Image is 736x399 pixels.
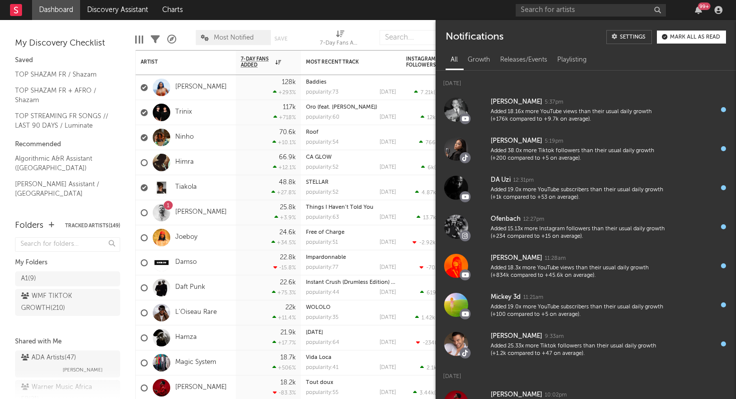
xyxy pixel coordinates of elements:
div: [DATE] [380,90,396,95]
div: Tout doux [306,380,396,385]
div: popularity: 35 [306,315,338,320]
div: 18.2k [280,379,296,386]
div: 21.9k [280,329,296,336]
a: STELLAR [306,180,328,185]
div: popularity: 41 [306,365,338,370]
div: 22.8k [280,254,296,261]
div: 10:02pm [545,391,567,399]
a: Ninho [175,133,194,142]
div: 22.6k [280,279,296,286]
div: ( ) [415,189,456,196]
a: TOP STREAMING FR SONGS // LAST 90 DAYS / Luminate [15,111,110,131]
a: L'Oiseau Rare [175,308,217,317]
span: 766 [426,140,436,146]
div: Vida Loca [306,355,396,360]
div: 48.8k [279,179,296,186]
div: ( ) [416,339,456,346]
div: 25.8k [280,204,296,211]
div: [DATE] [380,365,396,370]
div: 99 + [698,3,710,10]
div: +10.1 % [272,139,296,146]
div: Mickey 3d [491,291,521,303]
a: Ofenbach12:27pmAdded 15.13x more Instagram followers than their usual daily growth (+234 compared... [436,207,736,246]
a: Free of Charge [306,230,344,235]
input: Search for artists [516,4,666,17]
button: Save [274,36,287,42]
button: Mark all as read [657,31,726,44]
div: [PERSON_NAME] [491,96,542,108]
div: 5:37pm [545,99,563,106]
div: Folders [15,220,44,232]
a: Oro (feat. [PERSON_NAME]) [306,105,377,110]
div: [DATE] [380,140,396,145]
div: [DATE] [380,390,396,395]
span: 4.87k [422,190,436,196]
span: 1.42k [422,315,435,321]
div: [DATE] [380,340,396,345]
button: 99+ [695,6,702,14]
div: ( ) [413,389,456,396]
div: [PERSON_NAME] [491,330,542,342]
span: [PERSON_NAME] [63,364,103,376]
div: 128k [282,79,296,86]
span: 7.21k [421,90,434,96]
div: Baddies [306,80,396,85]
div: [DATE] [380,190,396,195]
div: [DATE] [380,165,396,170]
a: Trinix [175,108,192,117]
div: Added 18.3x more YouTube views than their usual daily growth (+834k compared to +45.6k on average). [491,264,667,280]
div: Added 15.13x more Instagram followers than their usual daily growth (+234 compared to +15 on aver... [491,225,667,241]
div: popularity: 51 [306,240,338,245]
a: Vida Loca [306,355,331,360]
a: Himra [175,158,194,167]
span: 6k [428,165,434,171]
a: TOP SHAZAM FR + AFRO / Shazam [15,85,110,106]
div: +506 % [272,364,296,371]
a: [DATE] [306,330,323,335]
a: [PERSON_NAME]11:28amAdded 18.3x more YouTube views than their usual daily growth (+834k compared ... [436,246,736,285]
div: ( ) [420,289,456,296]
div: ( ) [413,239,456,246]
div: +12.1 % [273,164,296,171]
a: DA Uzi12:31pmAdded 19.0x more YouTube subscribers than their usual daily growth (+1k compared to ... [436,168,736,207]
a: WMF TIKTOK GROWTH(210) [15,289,120,316]
div: [PERSON_NAME] [491,135,542,147]
div: [DATE] [380,115,396,120]
div: Added 25.33x more Tiktok followers than their usual daily growth (+1.2k compared to +47 on average). [491,342,667,358]
div: A1 ( 9 ) [21,273,36,285]
div: 22k [285,304,296,311]
div: ( ) [421,114,456,121]
div: popularity: 55 [306,390,338,395]
span: -234 [423,340,435,346]
div: CA GLOW [306,155,396,160]
a: [PERSON_NAME] [175,208,227,217]
div: [DATE] [380,240,396,245]
div: popularity: 60 [306,115,339,120]
div: Ofenbach [491,213,521,225]
a: Damso [175,258,197,267]
a: Roof [306,130,318,135]
div: [DATE] [380,290,396,295]
span: 7-Day Fans Added [241,56,273,68]
div: Notifications [446,30,503,44]
div: [DATE] [380,265,396,270]
div: 11:21am [523,294,543,301]
div: +11.4 % [272,314,296,321]
div: Recommended [15,139,120,151]
span: Most Notified [214,35,254,41]
a: CA GLOW [306,155,331,160]
div: ADA Artists ( 47 ) [21,352,76,364]
div: 11:28am [545,255,566,262]
div: WOLOLO [306,305,396,310]
div: Artist [141,59,216,65]
div: ( ) [420,364,456,371]
div: popularity: 52 [306,190,338,195]
div: 66.9k [279,154,296,161]
input: Search for folders... [15,237,120,252]
div: ( ) [420,264,456,271]
a: Joeboy [175,233,197,242]
a: Algorithmic A&R Assistant ([GEOGRAPHIC_DATA]) [15,153,110,174]
div: Instagram Followers [406,56,441,68]
div: Things I Haven’t Told You [306,205,396,210]
a: Settings [606,30,652,44]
